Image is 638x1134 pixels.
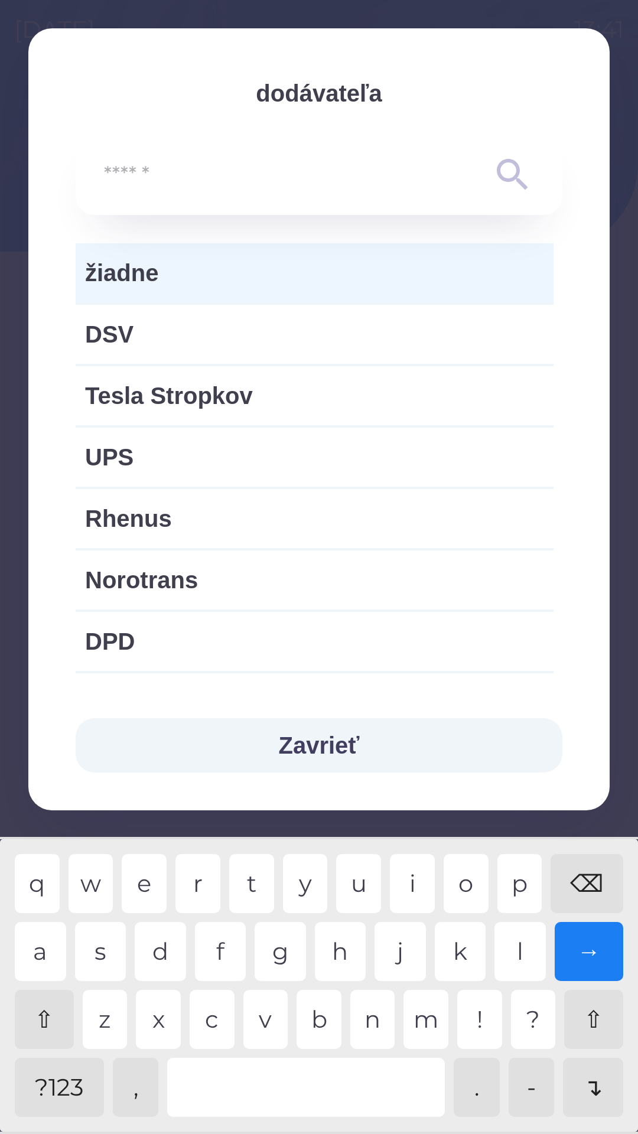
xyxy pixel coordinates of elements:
[76,305,554,364] div: DSV
[76,718,562,773] button: Zavrieť
[76,489,554,548] div: Rhenus
[85,501,544,536] span: Rhenus
[85,624,544,659] span: DPD
[85,255,544,291] span: žiadne
[85,317,544,352] span: DSV
[76,550,554,610] div: Norotrans
[85,378,544,413] span: Tesla Stropkov
[76,673,554,732] div: Intime Express
[76,428,554,487] div: UPS
[76,243,554,302] div: žiadne
[85,562,544,598] span: Norotrans
[76,366,554,425] div: Tesla Stropkov
[85,439,544,475] span: UPS
[76,76,562,111] p: dodávateľa
[76,612,554,671] div: DPD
